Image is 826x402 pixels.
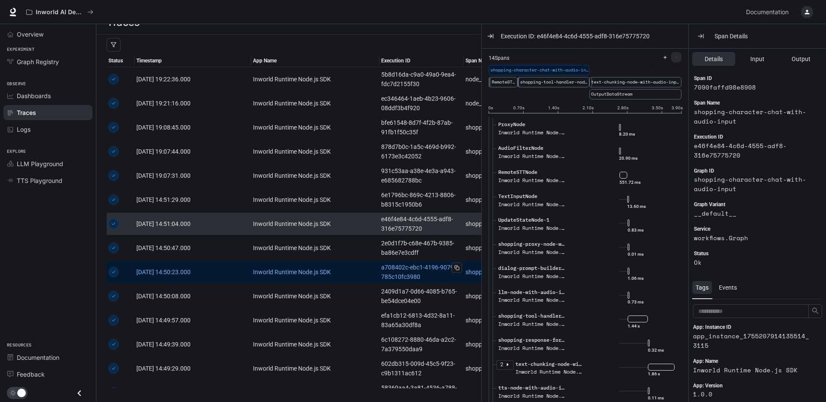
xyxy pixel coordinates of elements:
div: tts-node-with-audio-input [498,384,567,392]
a: shopping-character-chat-with-audio-input [465,195,579,204]
div: UpdateStateNode-1 Inworld Runtime Node.js SDK [496,216,567,238]
span: [DATE] 14:50:23.000 [136,269,191,275]
span: shopping-tool-handler-node-with-audio-input [520,79,589,86]
div: AudioFilterNode [498,144,567,152]
a: ec346464-1aeb-4b23-9606-08ddf3b4f920 [381,94,462,113]
a: [DATE] 19:07:44.000 [136,147,250,156]
a: LLM Playground [3,156,92,171]
button: Span Details [711,29,753,43]
a: shopping-character-chat-with-audio-input [465,267,579,277]
a: Graph Registry [3,54,92,69]
a: 931c53aa-a38e-4e3a-a943-e685682788bc [381,166,462,185]
span: tts-node-with-audio-input [591,79,592,86]
span: Details [705,54,723,64]
a: [DATE] 14:49:57.000 [136,315,250,325]
div: Inworld Runtime Node.js SDK [498,272,567,281]
a: [DATE] 19:22:36.000 [136,74,250,84]
span: Graph Variant [694,201,725,209]
span: Overview [17,30,43,39]
a: shopping-character-chat-with-audio-input [465,147,579,156]
div: shopping-tool-handler-node-with-audio-input [498,312,567,320]
span: [DATE] 14:49:29.000 [136,365,191,372]
a: Inworld Runtime Node.js SDK [253,99,378,108]
span: Dashboards [17,91,51,100]
div: tts-node-with-audio-input [589,77,592,87]
div: RemoteSTTNode [490,77,517,87]
text: 3.90s [672,105,683,110]
article: workflows.Graph [694,233,811,243]
div: 0.73 ms [628,299,644,306]
a: node_intent_graph [465,74,579,84]
a: Inworld Runtime Node.js SDK [253,147,378,156]
div: shopping-character-chat-with-audio-input [489,65,589,75]
a: Inworld Runtime Node.js SDK [253,364,378,373]
button: All workspaces [22,3,97,21]
span: Traces [17,108,36,117]
a: 878d7b0c-1a5c-469d-b992-6173e3c42052 [381,142,462,161]
div: RemoteSTTNode Inworld Runtime Node.js SDK [496,168,567,190]
span: [DATE] 19:22:36.000 [136,76,191,83]
div: AudioFilterNode [489,77,492,87]
span: shopping-character-chat-with-audio-input [490,67,589,74]
text: 0.70s [513,105,524,110]
div: Inworld Runtime Node.js SDK [498,248,567,257]
a: shopping-character-chat-with-audio-input [465,171,579,180]
span: Graph ID [694,167,714,175]
div: TextInputNode Inworld Runtime Node.js SDK [496,192,567,214]
div: llm-node-with-audio-input Inworld Runtime Node.js SDK [496,288,567,310]
a: shopping-character-chat-with-audio-input [465,291,579,301]
span: TTS Playground [17,176,62,185]
a: [DATE] 14:49:29.000 [136,364,250,373]
span: [DATE] 14:51:29.000 [136,196,191,203]
span: Documentation [746,7,789,18]
button: - [671,52,681,62]
a: Inworld Runtime Node.js SDK [253,243,378,253]
span: RemoteSTTNode [492,79,517,86]
a: shopping-character-chat-with-audio-input [465,243,579,253]
span: App Name [253,57,378,65]
a: Inworld Runtime Node.js SDK [253,267,378,277]
article: 7090faffd98e8908 [694,83,811,92]
a: Dashboards [3,88,92,103]
span: App: Name [693,357,718,365]
article: shopping-character-chat-with-audio-input [694,107,811,126]
span: [DATE] 19:07:31.000 [136,172,191,179]
a: [DATE] 14:51:29.000 [136,195,250,204]
span: [DATE] 14:49:39.000 [136,341,191,348]
a: Inworld Runtime Node.js SDK [253,388,378,397]
a: 602db315-009d-45c5-9f23-c9b1311ac612 [381,359,462,378]
a: [DATE] 14:51:04.000 [136,219,250,229]
div: shopping-proxy-node-with-audio-input Inworld Runtime Node.js SDK [496,240,567,262]
span: Input [750,54,764,64]
a: [DATE] 14:50:47.000 [136,243,250,253]
article: 1.0.0 [693,390,812,399]
div: Inworld Runtime Node.js SDK [498,224,567,232]
text: 2.80s [617,105,629,110]
a: e46f4e84-4c6d-4555-adf8-316e75775720 [381,214,462,233]
a: [DATE] 14:50:23.000 [136,267,250,277]
span: e46f4e84-4c6d-4555-adf8-316e75775720 [537,31,650,41]
a: 5b8d16da-c9a0-49a0-9ea4-fdc7d2155f30 [381,70,462,89]
div: UpdateStateNode-1 [498,216,567,224]
div: shopping-proxy-node-with-audio-input [498,240,567,248]
div: Inworld Runtime Node.js SDK [498,152,567,161]
div: ProxyNode [498,121,567,129]
div: Inworld Runtime Node.js SDK [498,344,567,353]
a: [DATE] 19:08:45.000 [136,123,250,132]
span: Execution ID [381,57,462,65]
a: shopping-character-chat-with-audio-input [465,219,579,229]
a: a708402c-ebc1-4196-9079-785c10fc3980 [381,263,462,281]
div: shopping-response-formatter-node-with-audio-input [498,336,567,344]
div: 8.20 ms [619,131,635,138]
div: RemoteSTTNode [498,168,567,176]
span: OutputDataStream [591,91,681,98]
p: Inworld AI Demos [36,9,84,16]
span: [DATE] 19:21:16.000 [136,100,191,107]
div: Inworld Runtime Node.js SDK [498,129,567,137]
span: Feedback [17,370,45,379]
div: text-chunking-node-with-audio-input [589,77,681,87]
span: Output [792,54,811,64]
div: OutputDataStream [589,89,681,99]
span: text-chunking-node-with-audio-input [591,79,681,86]
a: Overview [3,27,92,42]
